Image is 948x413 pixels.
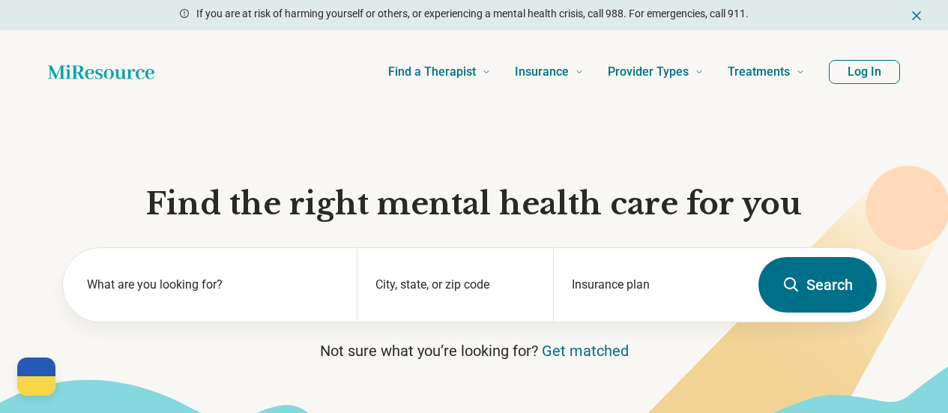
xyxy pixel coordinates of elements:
a: Treatments [728,42,805,102]
a: Get matched [542,342,629,360]
label: What are you looking for? [87,276,339,294]
a: Insurance [515,42,584,102]
button: Log In [829,60,900,84]
button: Search [758,257,877,313]
a: Find a Therapist [388,42,491,102]
h1: Find the right mental health care for you [62,184,887,223]
span: Provider Types [608,61,689,82]
span: Insurance [515,61,569,82]
button: Dismiss [909,6,924,24]
p: If you are at risk of harming yourself or others, or experiencing a mental health crisis, call 98... [196,6,749,22]
span: Find a Therapist [388,61,476,82]
span: Treatments [728,61,790,82]
a: Provider Types [608,42,704,102]
a: Home page [48,57,154,87]
p: Not sure what you’re looking for? [62,340,887,361]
